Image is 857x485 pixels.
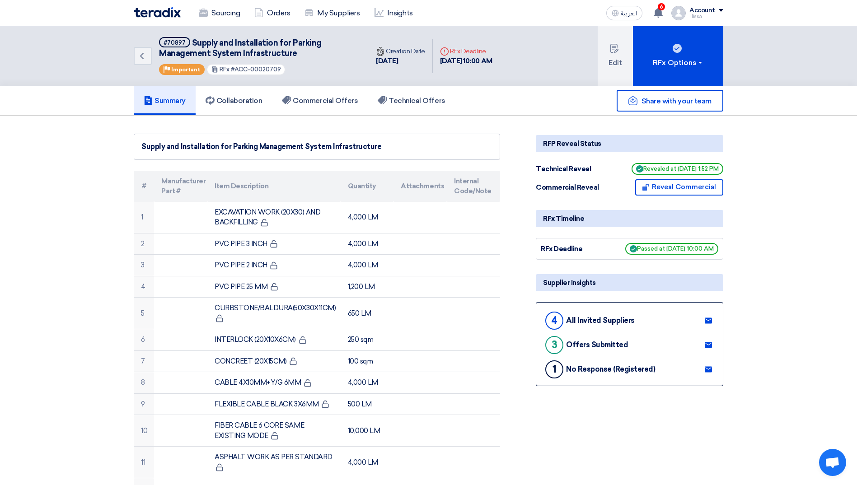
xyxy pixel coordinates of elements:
td: PVC PIPE 25 MM [207,276,340,298]
button: Reveal Commercial [635,179,723,196]
span: #ACC-00020709 [231,66,281,73]
span: Share with your team [642,97,712,105]
a: Summary [134,86,196,115]
td: CABLE 4X10MM+Y/G 6MM [207,372,340,394]
div: Supplier Insights [536,274,723,291]
div: Hissa [689,14,723,19]
td: 4,000 LM [341,255,394,276]
td: 4,000 LM [341,202,394,233]
td: 2 [134,233,154,255]
div: Creation Date [376,47,425,56]
h5: Supply and Installation for Parking Management System Infrastructure [159,37,358,59]
th: Item Description [207,171,340,202]
div: 1 [545,360,563,378]
td: EXCAVATION WORK (20X30) AND BACKFILLING [207,202,340,233]
div: Technical Reveal [536,164,604,174]
td: 4,000 LM [341,372,394,394]
h5: Summary [144,96,186,105]
div: RFP Reveal Status [536,135,723,152]
a: Insights [367,3,420,23]
div: 3 [545,336,563,354]
span: Revealed at [DATE] 1:52 PM [632,163,723,175]
td: 3 [134,255,154,276]
h5: Technical Offers [378,96,445,105]
span: Important [171,66,200,73]
td: 10 [134,415,154,447]
span: Supply and Installation for Parking Management System Infrastructure [159,38,322,58]
div: RFx Deadline [440,47,492,56]
div: #70897 [164,40,186,46]
a: Sourcing [192,3,247,23]
td: 4 [134,276,154,298]
a: Orders [247,3,297,23]
td: 650 LM [341,298,394,329]
h5: Collaboration [206,96,262,105]
td: FIBER CABLE 6 CORE SAME EXISTING MODE [207,415,340,447]
td: 500 LM [341,393,394,415]
div: Supply and Installation for Parking Management System Infrastructure [141,141,492,152]
span: 6 [658,3,665,10]
span: العربية [621,10,637,17]
button: Edit [598,26,633,86]
td: 7 [134,350,154,372]
img: Teradix logo [134,7,181,18]
td: 8 [134,372,154,394]
th: Quantity [341,171,394,202]
td: 4,000 LM [341,447,394,478]
div: 4 [545,312,563,330]
td: PVC PIPE 3 INCH [207,233,340,255]
td: 5 [134,298,154,329]
td: 250 sqm [341,329,394,351]
a: Collaboration [196,86,272,115]
div: All Invited Suppliers [566,316,635,325]
div: Commercial Reveal [536,182,604,193]
td: PVC PIPE 2 INCH [207,255,340,276]
td: 100 sqm [341,350,394,372]
img: profile_test.png [671,6,686,20]
td: CONCREET (20X15CM) [207,350,340,372]
button: RFx Options [633,26,723,86]
td: INTERLOCK (20X10X6CM) [207,329,340,351]
span: Passed at [DATE] 10:00 AM [625,243,718,255]
div: Open chat [819,449,846,476]
a: Technical Offers [368,86,455,115]
td: ASPHALT WORK AS PER STANDARD [207,447,340,478]
td: 1,200 LM [341,276,394,298]
th: Internal Code/Note [447,171,500,202]
div: RFx Timeline [536,210,723,227]
td: 1 [134,202,154,233]
div: Account [689,7,715,14]
div: Offers Submitted [566,340,628,349]
div: RFx Deadline [541,244,609,254]
td: 10,000 LM [341,415,394,447]
span: RFx [220,66,229,73]
div: [DATE] [376,56,425,66]
td: 4,000 LM [341,233,394,255]
a: My Suppliers [297,3,367,23]
th: Manufacturer Part # [154,171,207,202]
div: RFx Options [653,57,704,68]
td: 11 [134,447,154,478]
td: 6 [134,329,154,351]
a: Commercial Offers [272,86,368,115]
td: CURBSTONE/BALDURA(50X30X11CM) [207,298,340,329]
div: [DATE] 10:00 AM [440,56,492,66]
button: العربية [606,6,642,20]
td: FLEXIBLE CABLE BLACK 3X6MM [207,393,340,415]
th: Attachments [393,171,447,202]
th: # [134,171,154,202]
div: No Response (Registered) [566,365,655,373]
h5: Commercial Offers [282,96,358,105]
td: 9 [134,393,154,415]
